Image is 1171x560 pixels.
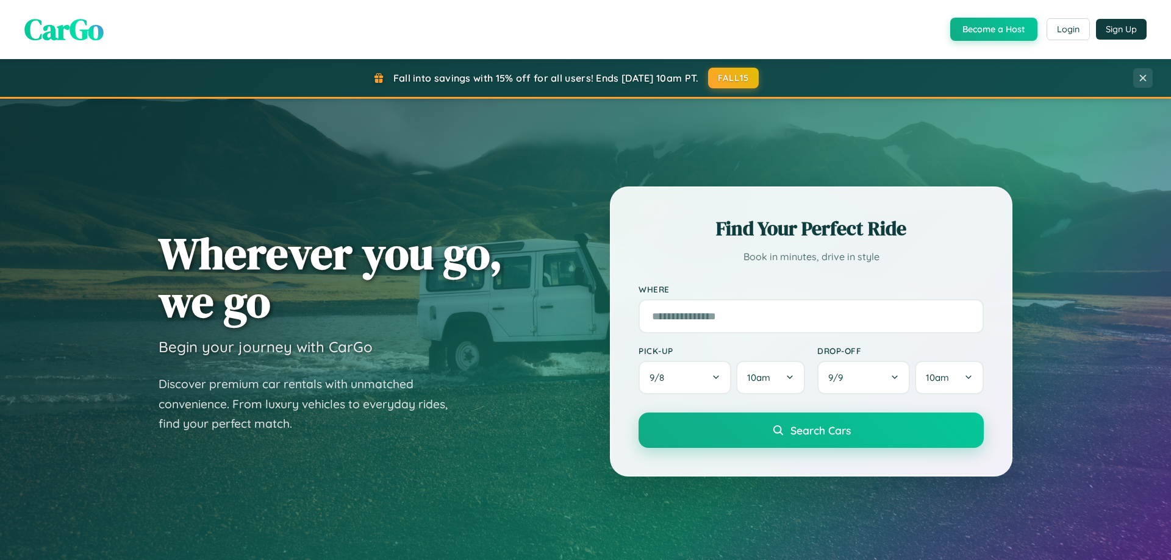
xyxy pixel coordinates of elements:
[950,18,1037,41] button: Become a Host
[747,372,770,383] span: 10am
[926,372,949,383] span: 10am
[159,374,464,434] p: Discover premium car rentals with unmatched convenience. From luxury vehicles to everyday rides, ...
[650,372,670,383] span: 9 / 8
[817,346,984,356] label: Drop-off
[817,361,910,394] button: 9/9
[639,413,984,448] button: Search Cars
[159,229,503,325] h1: Wherever you go, we go
[736,361,805,394] button: 10am
[1096,19,1147,40] button: Sign Up
[639,215,984,242] h2: Find Your Perfect Ride
[1047,18,1090,40] button: Login
[639,284,984,294] label: Where
[639,248,984,266] p: Book in minutes, drive in style
[708,68,759,88] button: FALL15
[639,346,805,356] label: Pick-up
[915,361,984,394] button: 10am
[159,338,373,356] h3: Begin your journey with CarGo
[639,361,731,394] button: 9/8
[393,72,699,84] span: Fall into savings with 15% off for all users! Ends [DATE] 10am PT.
[790,424,851,437] span: Search Cars
[24,9,104,49] span: CarGo
[828,372,849,383] span: 9 / 9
